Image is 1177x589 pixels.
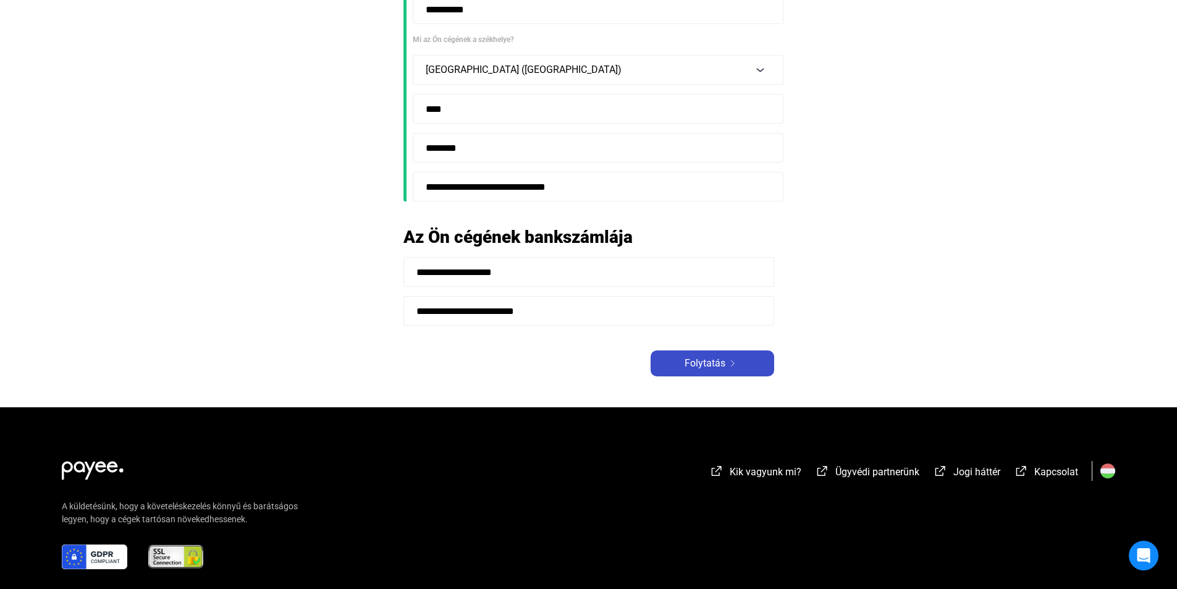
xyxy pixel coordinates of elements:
[1129,541,1158,570] div: Open Intercom Messenger
[1034,466,1078,478] span: Kapcsolat
[730,466,801,478] span: Kik vagyunk mi?
[403,226,774,248] h2: Az Ön cégének bankszámlája
[651,350,774,376] button: Folytatásarrow-right-white
[62,454,124,480] img: white-payee-white-dot.svg
[685,356,725,371] span: Folytatás
[1100,464,1115,478] img: HU.svg
[426,64,622,75] span: [GEOGRAPHIC_DATA] ([GEOGRAPHIC_DATA])
[835,466,919,478] span: Ügyvédi partnerünk
[1014,468,1078,480] a: external-link-whiteKapcsolat
[953,466,1000,478] span: Jogi háttér
[709,465,724,477] img: external-link-white
[413,33,774,46] div: Mi az Ön cégének a székhelye?
[413,55,783,85] button: [GEOGRAPHIC_DATA] ([GEOGRAPHIC_DATA])
[62,545,127,569] img: gdpr
[147,545,205,569] img: ssl
[709,468,801,480] a: external-link-whiteKik vagyunk mi?
[815,468,919,480] a: external-link-whiteÜgyvédi partnerünk
[933,465,948,477] img: external-link-white
[815,465,830,477] img: external-link-white
[725,360,740,367] img: arrow-right-white
[933,468,1000,480] a: external-link-whiteJogi háttér
[1014,465,1029,477] img: external-link-white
